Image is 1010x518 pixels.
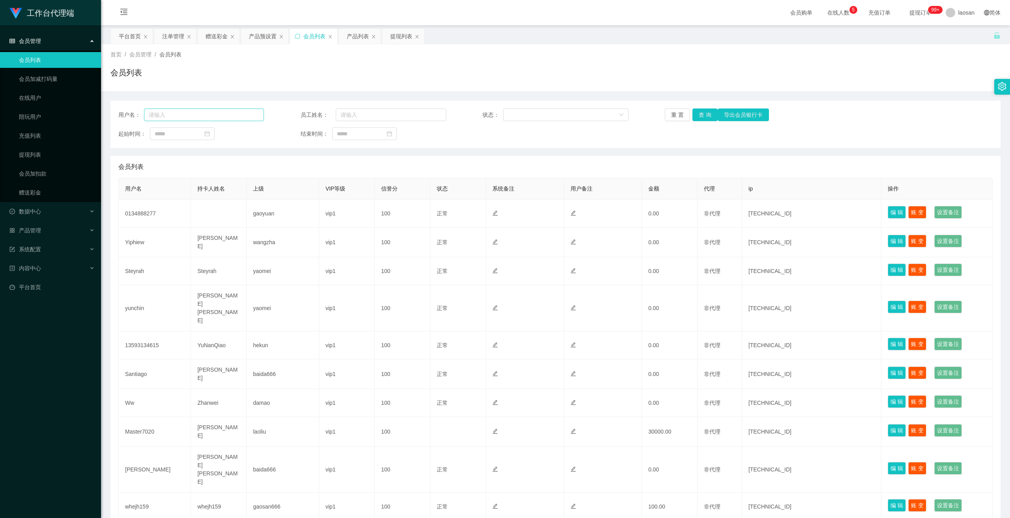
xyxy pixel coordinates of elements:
button: 导出会员银行卡 [718,108,769,121]
td: [TECHNICAL_ID] [742,389,881,417]
i: 图标: edit [570,428,576,434]
i: 图标: edit [492,503,498,509]
span: 用户备注 [570,185,593,192]
i: 图标: form [9,247,15,252]
button: 账 变 [908,338,926,350]
td: 100 [375,228,430,257]
td: wangzha [247,228,319,257]
div: 提现列表 [390,29,412,44]
span: 系统配置 [9,246,41,252]
span: 非代理 [704,210,720,217]
td: [PERSON_NAME] [119,447,191,493]
div: 产品预设置 [249,29,277,44]
button: 编 辑 [888,395,906,408]
span: 操作 [888,185,899,192]
td: vip1 [319,359,375,389]
i: 图标: profile [9,266,15,271]
i: 图标: edit [492,305,498,310]
div: 产品列表 [347,29,369,44]
i: 图标: edit [492,400,498,405]
span: 内容中心 [9,265,41,271]
td: Santiago [119,359,191,389]
td: vip1 [319,228,375,257]
i: 图标: edit [570,305,576,310]
span: 代理 [704,185,715,192]
td: 100 [375,359,430,389]
span: / [125,51,126,58]
td: vip1 [319,447,375,493]
td: [TECHNICAL_ID] [742,257,881,285]
td: gaoyuan [247,200,319,228]
td: 100 [375,285,430,331]
h1: 工作台代理端 [27,0,74,26]
button: 设置备注 [934,206,962,219]
span: 非代理 [704,268,720,274]
button: 编 辑 [888,338,906,350]
span: 非代理 [704,428,720,435]
i: 图标: edit [492,210,498,216]
span: 员工姓名： [301,111,336,119]
td: [TECHNICAL_ID] [742,200,881,228]
td: 0.00 [642,389,698,417]
span: 起始时间： [118,130,150,138]
i: 图标: close [187,34,191,39]
button: 设置备注 [934,301,962,313]
td: [TECHNICAL_ID] [742,417,881,447]
button: 账 变 [908,462,926,475]
td: Steyrah [119,257,191,285]
td: Master7020 [119,417,191,447]
i: 图标: menu-fold [110,0,137,26]
button: 编 辑 [888,235,906,247]
span: 非代理 [704,305,720,311]
i: 图标: calendar [204,131,210,137]
td: vip1 [319,389,375,417]
td: vip1 [319,331,375,359]
i: 图标: edit [492,428,498,434]
button: 设置备注 [934,395,962,408]
span: 正常 [437,371,448,377]
span: 正常 [437,342,448,348]
i: 图标: check-circle-o [9,209,15,214]
a: 在线用户 [19,90,95,106]
span: 非代理 [704,342,720,348]
span: 正常 [437,503,448,510]
td: 100 [375,417,430,447]
a: 会员加减打码量 [19,71,95,87]
span: 正常 [437,400,448,406]
td: yaomei [247,257,319,285]
td: YuNanQiao [191,331,247,359]
span: 非代理 [704,371,720,377]
a: 赠送彩金 [19,185,95,200]
a: 充值列表 [19,128,95,144]
td: 100 [375,331,430,359]
img: logo.9652507e.png [9,8,22,19]
button: 设置备注 [934,462,962,475]
td: vip1 [319,417,375,447]
td: [TECHNICAL_ID] [742,359,881,389]
span: 会员管理 [9,38,41,44]
i: 图标: global [984,10,989,15]
i: 图标: down [619,112,624,118]
td: 100 [375,389,430,417]
td: 0.00 [642,285,698,331]
span: 产品管理 [9,227,41,234]
span: 状态： [483,111,503,119]
span: 正常 [437,239,448,245]
span: 非代理 [704,503,720,510]
button: 账 变 [908,395,926,408]
td: hekun [247,331,319,359]
td: 100 [375,257,430,285]
i: 图标: edit [570,342,576,348]
i: 图标: edit [492,268,498,273]
span: 状态 [437,185,448,192]
i: 图标: edit [492,239,498,245]
i: 图标: edit [570,210,576,216]
td: [TECHNICAL_ID] [742,228,881,257]
span: 会员列表 [159,51,181,58]
p: 5 [852,6,855,14]
span: 首页 [110,51,122,58]
td: yunchin [119,285,191,331]
span: 正常 [437,210,448,217]
td: 30000.00 [642,417,698,447]
div: 注单管理 [162,29,184,44]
